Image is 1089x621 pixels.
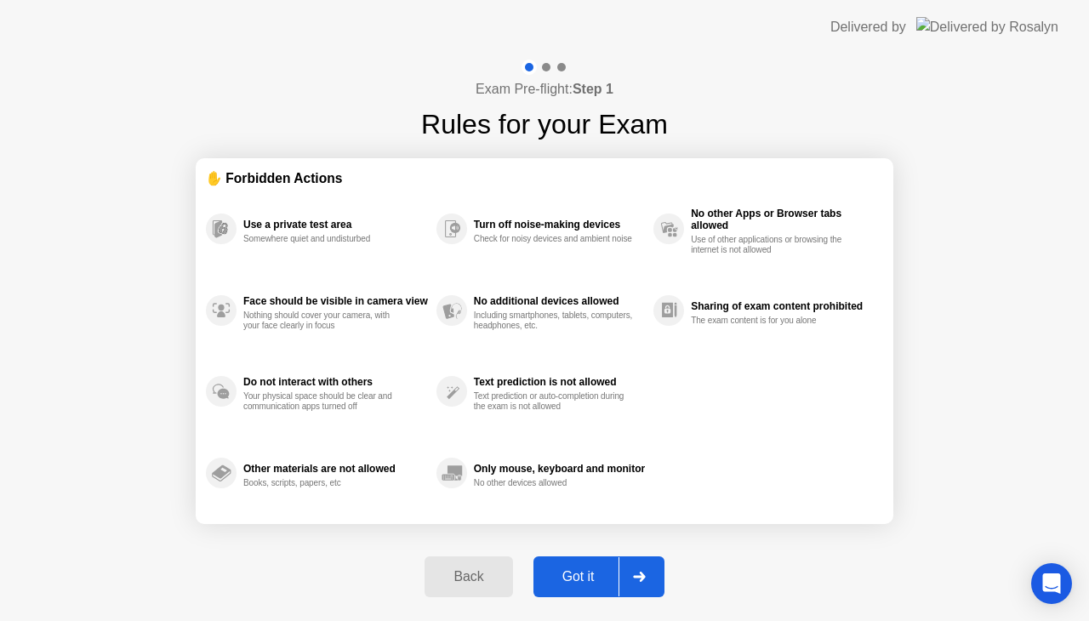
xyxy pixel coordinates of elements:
button: Got it [533,556,664,597]
div: Your physical space should be clear and communication apps turned off [243,391,404,412]
div: Face should be visible in camera view [243,295,428,307]
button: Back [425,556,512,597]
div: Sharing of exam content prohibited [691,300,875,312]
div: Back [430,569,507,584]
div: No additional devices allowed [474,295,645,307]
h1: Rules for your Exam [421,104,668,145]
img: Delivered by Rosalyn [916,17,1058,37]
div: Text prediction or auto-completion during the exam is not allowed [474,391,635,412]
b: Step 1 [573,82,613,96]
div: Use of other applications or browsing the internet is not allowed [691,235,852,255]
div: Turn off noise-making devices [474,219,645,231]
div: Open Intercom Messenger [1031,563,1072,604]
div: No other Apps or Browser tabs allowed [691,208,875,231]
div: Use a private test area [243,219,428,231]
div: Do not interact with others [243,376,428,388]
div: Other materials are not allowed [243,463,428,475]
div: Nothing should cover your camera, with your face clearly in focus [243,310,404,331]
div: Check for noisy devices and ambient noise [474,234,635,244]
h4: Exam Pre-flight: [476,79,613,100]
div: Text prediction is not allowed [474,376,645,388]
div: Books, scripts, papers, etc [243,478,404,488]
div: The exam content is for you alone [691,316,852,326]
div: Only mouse, keyboard and monitor [474,463,645,475]
div: Somewhere quiet and undisturbed [243,234,404,244]
div: ✋ Forbidden Actions [206,168,883,188]
div: No other devices allowed [474,478,635,488]
div: Got it [539,569,619,584]
div: Delivered by [830,17,906,37]
div: Including smartphones, tablets, computers, headphones, etc. [474,310,635,331]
